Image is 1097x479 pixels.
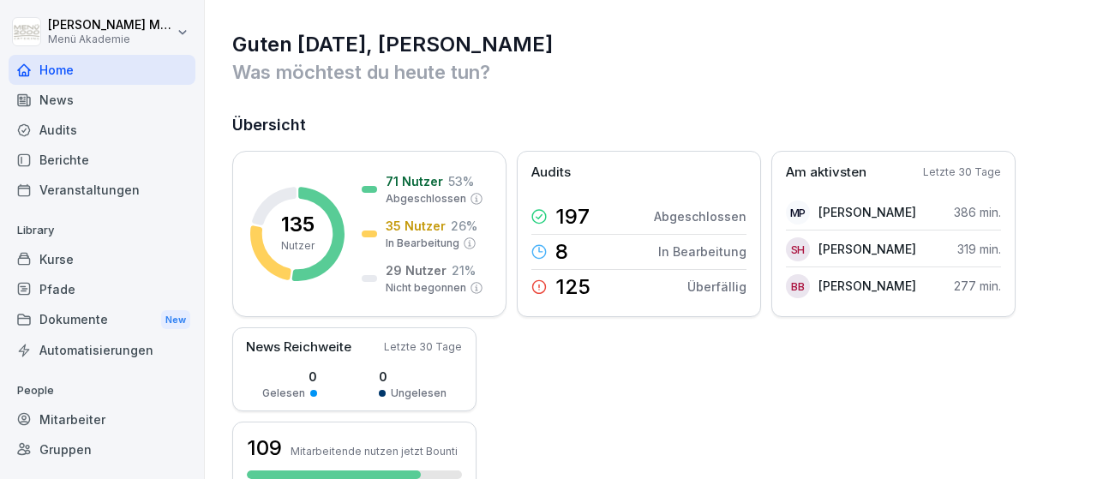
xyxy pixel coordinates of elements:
[687,278,746,296] p: Überfällig
[232,113,1071,137] h2: Übersicht
[448,172,474,190] p: 53 %
[379,368,447,386] p: 0
[954,203,1001,221] p: 386 min.
[246,338,351,357] p: News Reichweite
[262,386,305,401] p: Gelesen
[247,434,282,463] h3: 109
[9,404,195,434] a: Mitarbeiter
[451,217,477,235] p: 26 %
[9,175,195,205] a: Veranstaltungen
[452,261,476,279] p: 21 %
[923,165,1001,180] p: Letzte 30 Tage
[786,274,810,298] div: BB
[386,172,443,190] p: 71 Nutzer
[386,217,446,235] p: 35 Nutzer
[281,214,315,235] p: 135
[232,31,1071,58] h1: Guten [DATE], [PERSON_NAME]
[531,163,571,183] p: Audits
[818,277,916,295] p: [PERSON_NAME]
[654,207,746,225] p: Abgeschlossen
[232,58,1071,86] p: Was möchtest du heute tun?
[161,310,190,330] div: New
[555,207,590,227] p: 197
[555,277,590,297] p: 125
[954,277,1001,295] p: 277 min.
[818,240,916,258] p: [PERSON_NAME]
[48,18,173,33] p: [PERSON_NAME] Macke
[957,240,1001,258] p: 319 min.
[281,238,315,254] p: Nutzer
[555,242,568,262] p: 8
[9,145,195,175] a: Berichte
[9,434,195,464] a: Gruppen
[9,217,195,244] p: Library
[386,236,459,251] p: In Bearbeitung
[384,339,462,355] p: Letzte 30 Tage
[386,280,466,296] p: Nicht begonnen
[9,304,195,336] div: Dokumente
[391,386,447,401] p: Ungelesen
[9,115,195,145] a: Audits
[9,55,195,85] a: Home
[9,244,195,274] a: Kurse
[786,201,810,225] div: MP
[386,191,466,207] p: Abgeschlossen
[262,368,317,386] p: 0
[386,261,447,279] p: 29 Nutzer
[9,85,195,115] a: News
[48,33,173,45] p: Menü Akademie
[9,274,195,304] a: Pfade
[9,377,195,404] p: People
[818,203,916,221] p: [PERSON_NAME]
[9,335,195,365] a: Automatisierungen
[658,242,746,260] p: In Bearbeitung
[786,237,810,261] div: SH
[291,445,458,458] p: Mitarbeitende nutzen jetzt Bounti
[786,163,866,183] p: Am aktivsten
[9,304,195,336] a: DokumenteNew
